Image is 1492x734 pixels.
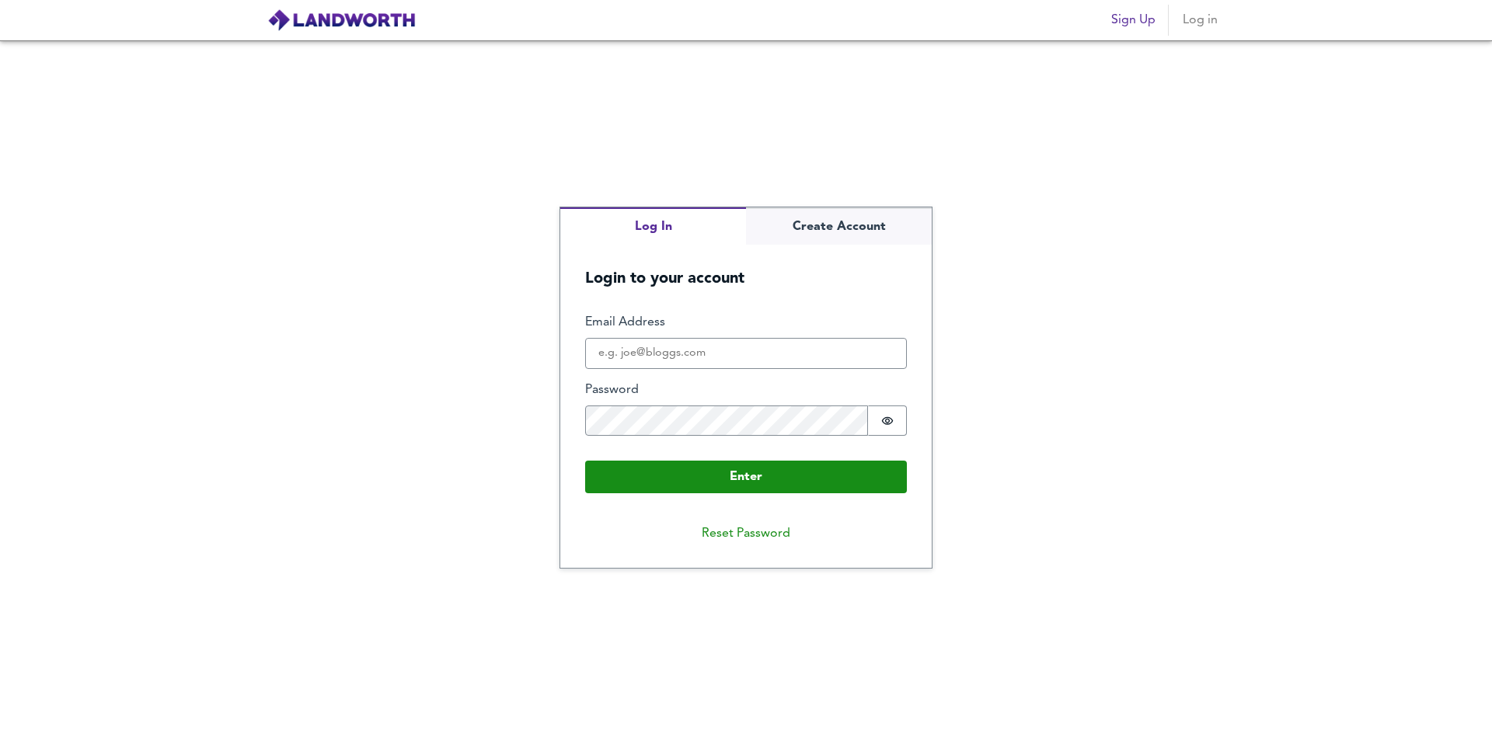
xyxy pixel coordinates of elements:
button: Sign Up [1105,5,1162,36]
label: Password [585,381,907,399]
button: Log in [1175,5,1225,36]
img: logo [267,9,416,32]
button: Create Account [746,207,932,245]
input: e.g. joe@bloggs.com [585,338,907,369]
span: Sign Up [1111,9,1156,31]
button: Enter [585,461,907,493]
button: Log In [560,207,746,245]
label: Email Address [585,314,907,332]
span: Log in [1181,9,1218,31]
button: Show password [868,405,907,437]
h5: Login to your account [560,245,932,289]
button: Reset Password [689,518,803,549]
